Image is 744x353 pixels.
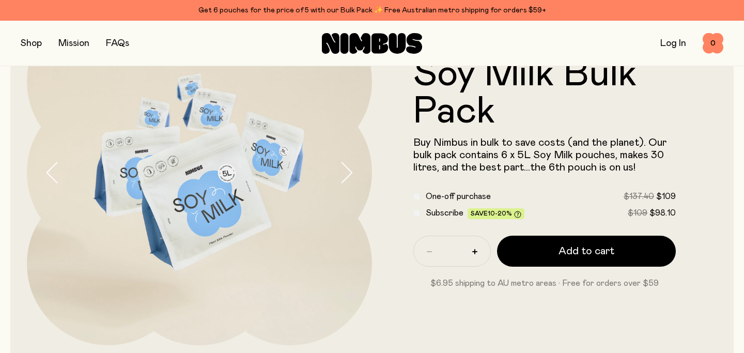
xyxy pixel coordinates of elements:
span: $98.10 [649,209,676,217]
button: Add to cart [497,236,676,267]
span: $109 [656,192,676,201]
a: FAQs [106,39,129,48]
span: One-off purchase [426,192,491,201]
span: $137.40 [624,192,654,201]
a: Mission [58,39,89,48]
span: $109 [628,209,647,217]
span: Add to cart [559,244,614,258]
span: Subscribe [426,209,463,217]
div: Get 6 pouches for the price of 5 with our Bulk Pack ✨ Free Australian metro shipping for orders $59+ [21,4,723,17]
span: 10-20% [488,210,512,217]
a: Log In [660,39,686,48]
h1: Soy Milk Bulk Pack [413,56,676,130]
span: Buy Nimbus in bulk to save costs (and the planet). Our bulk pack contains 6 x 5L Soy Milk pouches... [413,137,667,173]
span: Save [471,210,521,218]
button: 0 [703,33,723,54]
p: $6.95 shipping to AU metro areas · Free for orders over $59 [413,277,676,289]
